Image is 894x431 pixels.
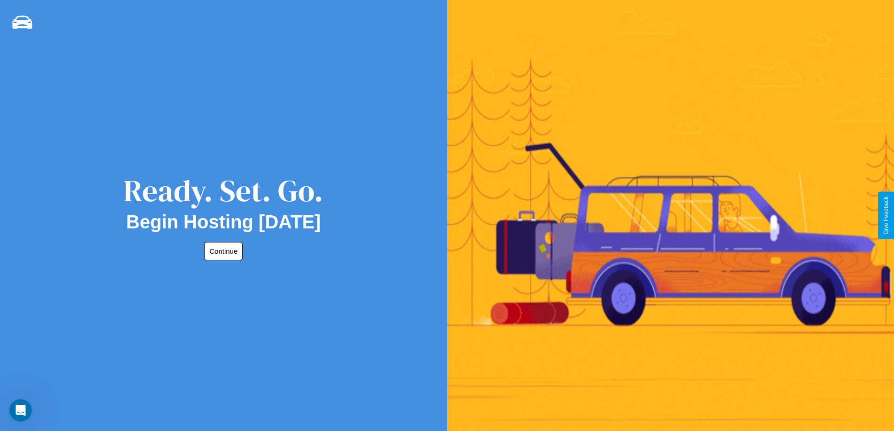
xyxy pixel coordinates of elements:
iframe: Intercom live chat [9,399,32,422]
button: Continue [204,242,243,260]
h2: Begin Hosting [DATE] [126,212,321,233]
div: Give Feedback [883,197,889,234]
div: Ready. Set. Go. [123,170,323,212]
